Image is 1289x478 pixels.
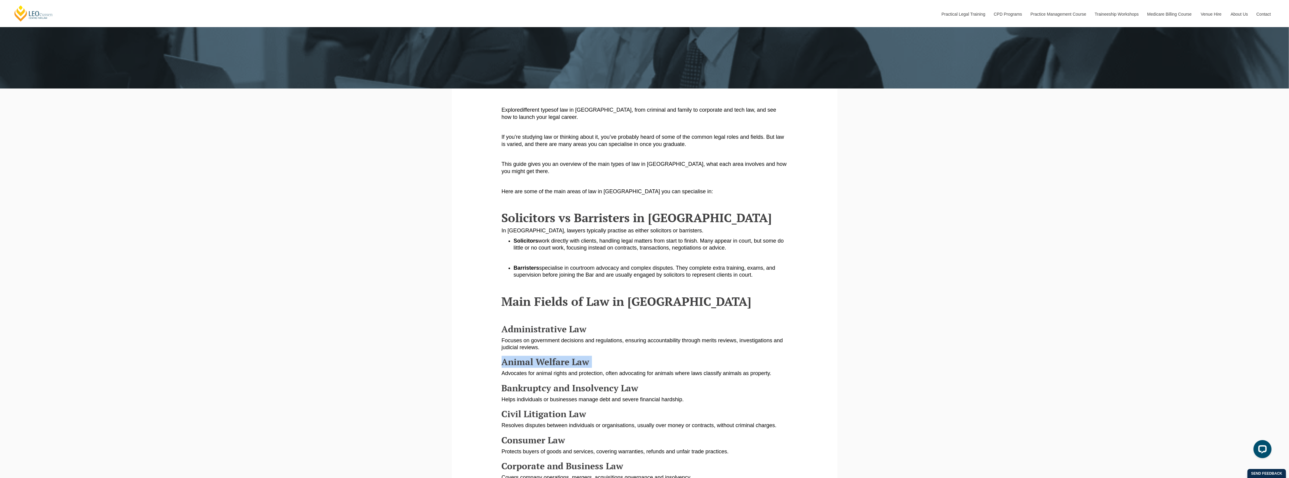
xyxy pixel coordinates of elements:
[514,238,538,244] span: Solicitors
[502,356,590,368] span: Animal Welfare Law
[502,161,787,174] span: This guide gives you an overview of the main types of law in [GEOGRAPHIC_DATA], what each area in...
[502,107,776,120] span: of law in [GEOGRAPHIC_DATA], from criminal and family to corporate and tech law, and see how to l...
[520,107,554,113] span: different types
[502,422,777,428] span: Resolves disputes between individuals or organisations, usually over money or contracts, without ...
[514,265,775,278] span: specialise in courtroom advocacy and complex disputes. They complete extra training, exams, and s...
[502,460,624,472] span: Corporate and Business Law
[502,434,565,446] span: Consumer Law
[1252,1,1275,27] a: Contact
[514,265,539,271] span: Barristers
[502,449,729,455] span: Protects buyers of goods and services, covering warranties, refunds and unfair trade practices.
[1026,1,1090,27] a: Practice Management Course
[1090,1,1143,27] a: Traineeship Workshops
[514,238,784,251] span: work directly with clients, handling legal matters from start to finish. Many appear in court, bu...
[502,382,639,394] span: Bankruptcy and Insolvency Law
[502,134,784,147] span: If you’re studying law or thinking about it, you’ve probably heard of some of the common legal ro...
[1249,438,1274,463] iframe: LiveChat chat widget
[502,323,587,335] span: Administrative Law
[502,210,772,225] span: Solicitors vs Barristers in [GEOGRAPHIC_DATA]
[989,1,1026,27] a: CPD Programs
[1226,1,1252,27] a: About Us
[502,370,771,376] span: Advocates for animal rights and protection, often advocating for animals where laws classify anim...
[937,1,989,27] a: Practical Legal Training
[502,337,783,350] span: Focuses on government decisions and regulations, ensuring accountability through merits reviews, ...
[1196,1,1226,27] a: Venue Hire
[502,293,752,309] span: Main Fields of Law in [GEOGRAPHIC_DATA]
[14,5,54,22] a: [PERSON_NAME] Centre for Law
[502,408,587,420] span: Civil Litigation Law
[502,188,713,194] span: Here are some of the main areas of law in [GEOGRAPHIC_DATA] you can specialise in:
[502,107,520,113] span: Explore
[502,228,704,234] span: In [GEOGRAPHIC_DATA], lawyers typically practise as either solicitors or barristers.
[502,396,684,402] span: Helps individuals or businesses manage debt and severe financial hardship.
[1143,1,1196,27] a: Medicare Billing Course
